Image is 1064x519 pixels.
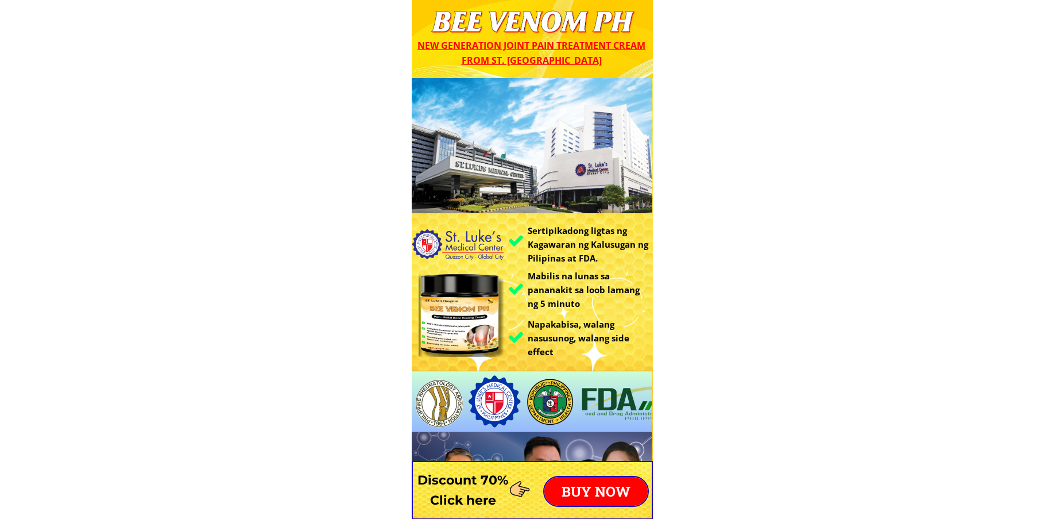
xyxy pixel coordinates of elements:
h3: Napakabisa, walang nasusunog, walang side effect [528,317,652,359]
p: BUY NOW [544,477,648,506]
h3: Sertipikadong ligtas ng Kagawaran ng Kalusugan ng Pilipinas at FDA. [528,224,655,265]
span: New generation joint pain treatment cream from St. [GEOGRAPHIC_DATA] [417,39,645,67]
h3: Discount 70% Click here [412,470,514,510]
h3: Mabilis na lunas sa pananakit sa loob lamang ng 5 minuto [528,269,649,310]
